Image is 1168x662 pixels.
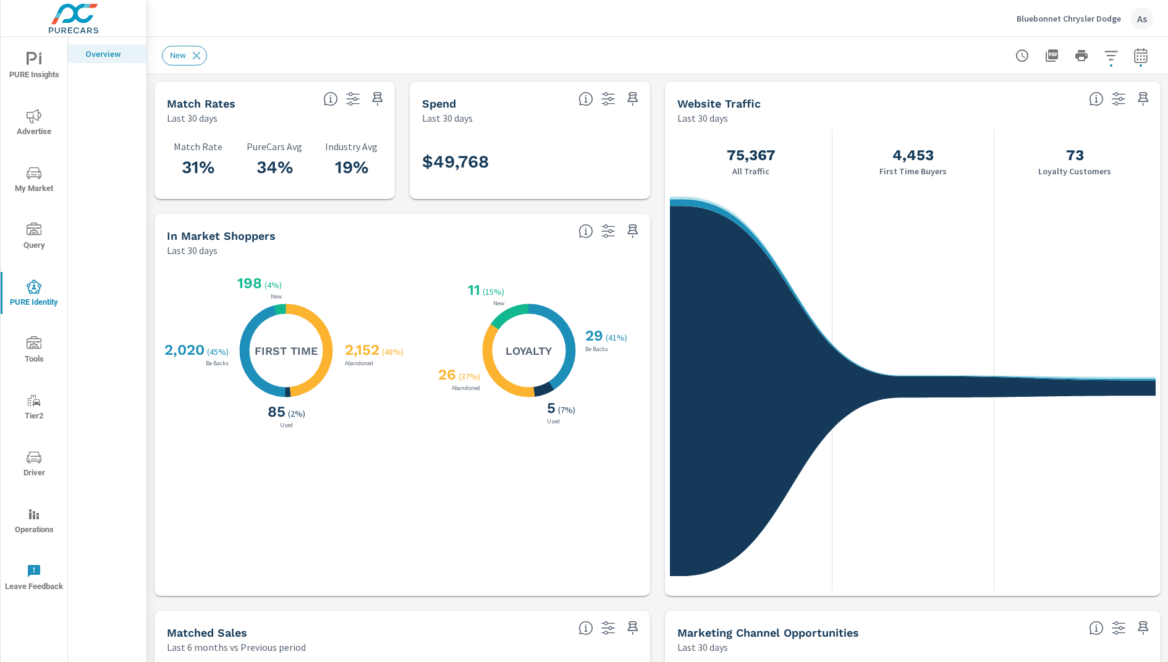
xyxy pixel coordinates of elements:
[677,640,728,655] p: Last 30 days
[382,346,406,357] p: ( 48% )
[342,360,376,367] p: Abandoned
[583,327,603,344] h3: 29
[422,151,489,172] h3: $49,768
[167,243,218,258] p: Last 30 days
[578,91,593,106] span: Total PureCars DigAdSpend. Data sourced directly from the Ad Platforms. Non-Purecars DigAd client...
[243,157,305,178] h3: 34%
[68,45,146,63] div: Overview
[1039,43,1064,68] button: "Export Report to PDF"
[4,279,64,310] span: PURE Identity
[163,51,193,60] span: New
[167,157,229,178] h3: 31%
[4,223,64,253] span: Query
[4,109,64,139] span: Advertise
[368,89,387,109] span: Save this to your personalized report
[465,281,480,299] h3: 11
[578,621,593,635] span: Loyalty: Matches that have purchased from the dealership before and purchased within the timefram...
[342,341,379,359] h3: 2,152
[203,360,231,367] p: Be Backs
[265,403,286,420] h3: 85
[321,157,383,178] h3: 19%
[422,97,456,110] h5: Spend
[578,224,593,239] span: Loyalty: Matched has purchased from the dealership before and has exhibited a preference through ...
[277,422,295,428] p: Used
[4,507,64,537] span: Operations
[167,640,306,655] p: Last 6 months vs Previous period
[1089,91,1104,106] span: All traffic is the data we start with. It’s unique personas over a 30-day period. We don’t consid...
[606,332,630,343] p: ( 41% )
[167,626,247,639] h5: Matched Sales
[623,221,643,241] span: Save this to your personalized report
[4,393,64,423] span: Tier2
[583,346,611,352] p: Be Backs
[1131,7,1153,30] div: As
[162,46,207,66] div: New
[544,418,562,425] p: Used
[255,344,318,358] h5: First Time
[207,346,231,357] p: ( 45% )
[4,166,64,196] span: My Market
[1017,13,1121,24] p: Bluebonnet Chrysler Dodge
[544,399,556,417] h3: 5
[677,626,859,639] h5: Marketing Channel Opportunities
[1133,618,1153,638] span: Save this to your personalized report
[162,341,205,359] h3: 2,020
[491,300,507,307] p: New
[235,274,262,292] h3: 198
[1089,621,1104,635] span: Matched shoppers that can be exported to each channel type. This is targetable traffic.
[483,286,507,297] p: ( 15% )
[449,385,483,391] p: Abandoned
[167,97,235,110] h5: Match Rates
[422,111,473,125] p: Last 30 days
[167,111,218,125] p: Last 30 days
[4,564,64,594] span: Leave Feedback
[167,229,276,242] h5: In Market Shoppers
[436,366,456,383] h3: 26
[558,404,578,415] p: ( 7% )
[4,336,64,367] span: Tools
[323,91,338,106] span: Match rate: % of Identifiable Traffic. Pure Identity avg: Avg match rate of all PURE Identity cus...
[4,450,64,480] span: Driver
[288,408,308,419] p: ( 2% )
[677,111,728,125] p: Last 30 days
[1099,43,1124,68] button: Apply Filters
[85,48,137,60] p: Overview
[506,344,552,358] h5: Loyalty
[1,37,67,606] div: nav menu
[1133,89,1153,109] span: Save this to your personalized report
[167,141,229,152] p: Match Rate
[677,97,761,110] h5: Website Traffic
[4,52,64,82] span: PURE Insights
[264,279,284,291] p: ( 4% )
[1069,43,1094,68] button: Print Report
[1128,43,1153,68] button: Select Date Range
[268,294,284,300] p: New
[459,371,483,382] p: ( 37% )
[243,141,305,152] p: PureCars Avg
[321,141,383,152] p: Industry Avg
